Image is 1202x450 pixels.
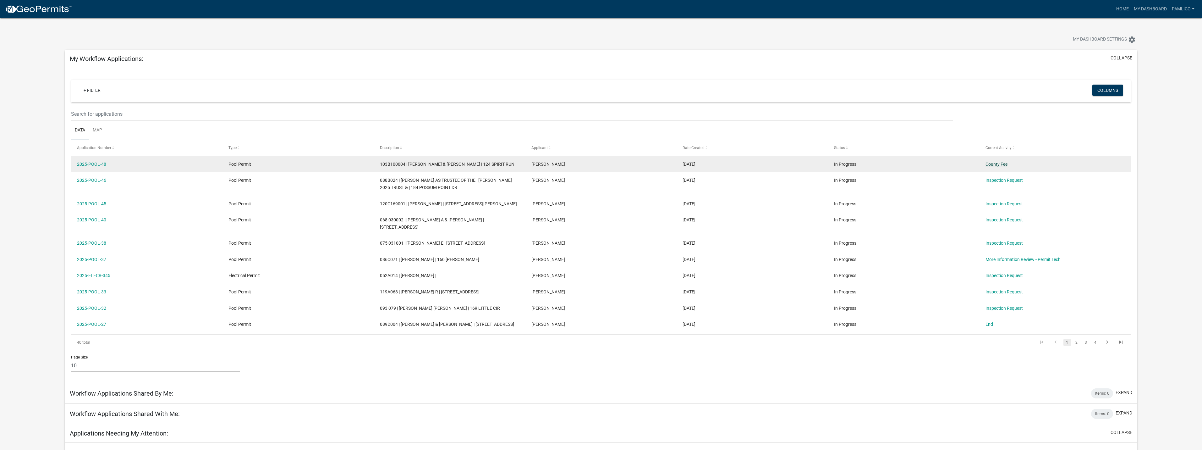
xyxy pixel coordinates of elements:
span: Pool Permit [228,178,251,183]
span: Application Number [77,146,111,150]
span: 086C071 | MOBLEY BILLY J | 160 MAYS RD [380,257,479,262]
span: In Progress [834,306,856,311]
a: 2025-POOL-46 [77,178,106,183]
datatable-header-cell: Status [828,140,980,155]
span: My Dashboard Settings [1073,36,1127,43]
span: 093 079 | DUTTON DWAYNE KEITH | 169 LITTLE CIR [380,306,500,311]
span: 052A014 | SANCHEZ MARIBEL M | [380,273,436,278]
a: go to first page [1036,339,1048,346]
span: 09/10/2025 [683,201,695,206]
span: Pool Permit [228,217,251,222]
a: 2025-POOL-33 [77,289,106,294]
span: Pool Permit [228,289,251,294]
span: In Progress [834,241,856,246]
span: Pool Permit [228,322,251,327]
h5: Workflow Applications Shared With Me: [70,410,180,418]
span: Curtis Cox [531,162,565,167]
span: In Progress [834,322,856,327]
span: Pool Permit [228,241,251,246]
i: settings [1128,36,1136,43]
span: Pool Permit [228,306,251,311]
span: Electrical Permit [228,273,260,278]
div: collapse [65,68,1137,383]
li: page 4 [1091,337,1100,348]
a: 2025-ELECR-345 [77,273,110,278]
li: page 1 [1062,337,1072,348]
span: In Progress [834,201,856,206]
a: Inspection Request [985,306,1023,311]
span: Curtis Cox [531,273,565,278]
datatable-header-cell: Description [374,140,525,155]
span: Pool Permit [228,201,251,206]
span: 06/16/2025 [683,289,695,294]
button: expand [1116,389,1132,396]
h5: Applications Needing My Attention: [70,430,168,437]
span: 09/18/2025 [683,178,695,183]
a: Inspection Request [985,217,1023,222]
span: 07/08/2025 [683,273,695,278]
span: In Progress [834,162,856,167]
span: 08/14/2025 [683,217,695,222]
a: My Dashboard [1131,3,1169,15]
div: 40 total [71,335,282,350]
span: In Progress [834,289,856,294]
datatable-header-cell: Applicant [525,140,677,155]
li: page 2 [1072,337,1081,348]
span: Pool Permit [228,162,251,167]
span: 120C169001 | FLOYD KIMBERLY L | 172 WATERS EDGE DR [380,201,517,206]
a: go to last page [1115,339,1127,346]
span: 04/30/2025 [683,322,695,327]
span: 07/24/2025 [683,241,695,246]
span: Curtis Cox [531,201,565,206]
span: In Progress [834,273,856,278]
a: go to next page [1101,339,1113,346]
a: 2025-POOL-27 [77,322,106,327]
span: Curtis Cox [531,178,565,183]
a: 3 [1082,339,1090,346]
div: Items: 0 [1091,388,1113,398]
a: Inspection Request [985,289,1023,294]
span: 075 031001 | DENHAM DONNA E | 436 GREENSBORO RD [380,241,485,246]
span: 06/16/2025 [683,306,695,311]
span: Curtis Cox [531,306,565,311]
span: Curtis Cox [531,289,565,294]
span: Curtis Cox [531,257,565,262]
button: Columns [1092,85,1123,96]
span: Applicant [531,146,548,150]
span: 119A068 | WHALEY MAX R | 318 WEST RIVER BEND DR [380,289,480,294]
button: collapse [1111,429,1132,436]
div: Items: 0 [1091,409,1113,419]
a: 2025-POOL-38 [77,241,106,246]
a: 4 [1092,339,1099,346]
span: Curtis Cox [531,241,565,246]
span: Type [228,146,237,150]
span: In Progress [834,257,856,262]
span: 068 030002 | BRADY MARGARET A & VIRGIL P JR | 272 A HARMONY RD [380,217,484,230]
a: Inspection Request [985,273,1023,278]
span: 10/06/2025 [683,162,695,167]
span: In Progress [834,217,856,222]
a: Home [1114,3,1131,15]
a: 2 [1073,339,1080,346]
span: Status [834,146,845,150]
h5: My Workflow Applications: [70,55,143,63]
a: pamlico [1169,3,1197,15]
span: Current Activity [985,146,1012,150]
span: In Progress [834,178,856,183]
span: Date Created [683,146,705,150]
a: Inspection Request [985,241,1023,246]
span: Pool Permit [228,257,251,262]
span: Curtis Cox [531,322,565,327]
a: County Fee [985,162,1007,167]
span: Curtis Cox [531,217,565,222]
span: 103B100004 | YOKLEY ROBERT & VICTORIA | 124 SPIRIT RUN [380,162,514,167]
span: 07/22/2025 [683,257,695,262]
button: expand [1116,410,1132,416]
li: page 3 [1081,337,1091,348]
a: 1 [1063,339,1071,346]
a: 2025-POOL-48 [77,162,106,167]
span: Description [380,146,399,150]
a: 2025-POOL-45 [77,201,106,206]
datatable-header-cell: Application Number [71,140,222,155]
datatable-header-cell: Type [222,140,374,155]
